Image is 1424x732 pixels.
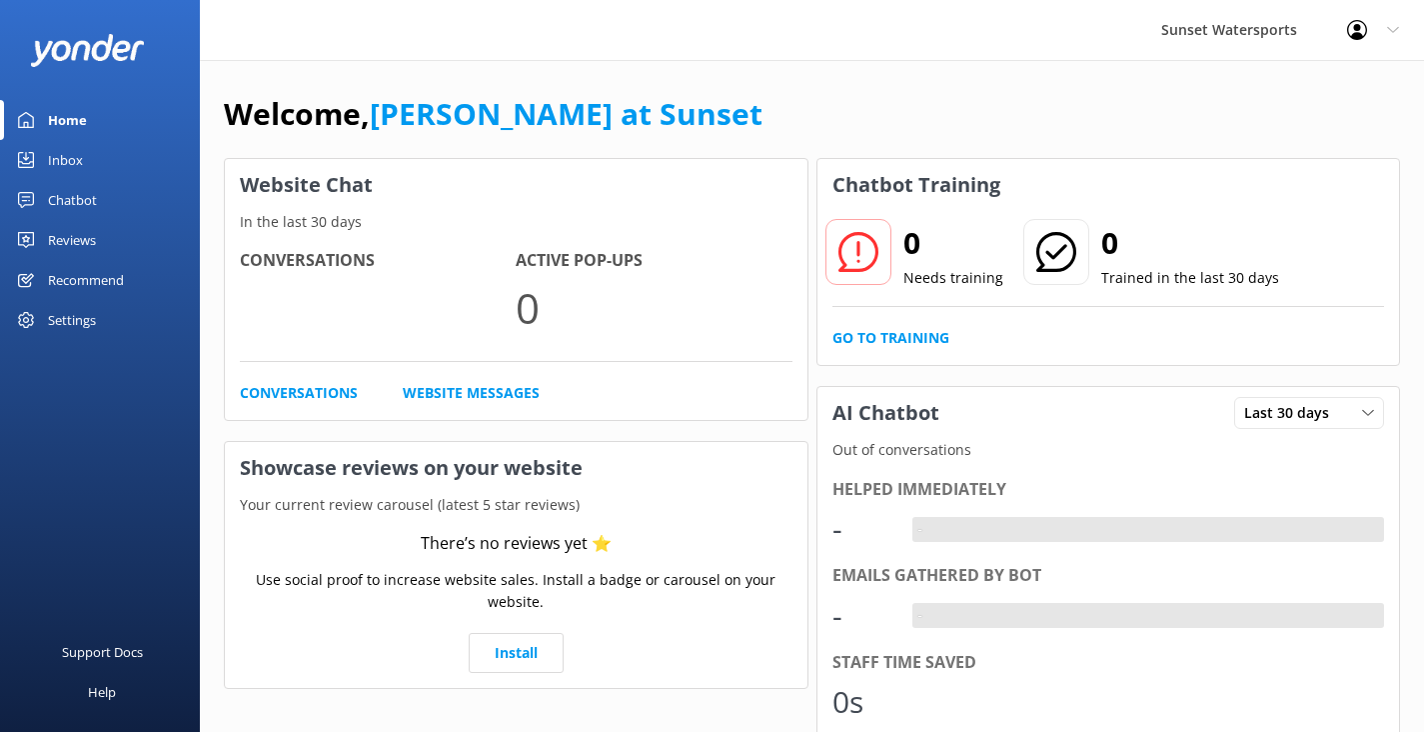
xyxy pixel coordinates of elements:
div: Reviews [48,220,96,260]
p: Your current review carousel (latest 5 star reviews) [225,494,807,516]
p: Use social proof to increase website sales. Install a badge or carousel on your website. [240,569,792,614]
div: - [912,517,927,543]
h3: AI Chatbot [817,387,954,439]
div: Emails gathered by bot [832,563,1385,589]
a: Conversations [240,382,358,404]
h2: 0 [903,219,1003,267]
div: 0s [832,678,892,726]
div: Help [88,672,116,712]
div: Home [48,100,87,140]
h3: Website Chat [225,159,807,211]
h4: Active Pop-ups [516,248,791,274]
p: In the last 30 days [225,211,807,233]
div: - [912,603,927,629]
p: Needs training [903,267,1003,289]
div: Helped immediately [832,477,1385,503]
h4: Conversations [240,248,516,274]
h2: 0 [1101,219,1279,267]
h3: Showcase reviews on your website [225,442,807,494]
div: Recommend [48,260,124,300]
div: Staff time saved [832,650,1385,676]
a: [PERSON_NAME] at Sunset [370,93,762,134]
h3: Chatbot Training [817,159,1015,211]
span: Last 30 days [1244,402,1341,424]
p: Trained in the last 30 days [1101,267,1279,289]
a: Install [469,633,564,673]
p: 0 [516,274,791,341]
div: Settings [48,300,96,340]
div: - [832,592,892,640]
img: yonder-white-logo.png [30,34,145,67]
div: Chatbot [48,180,97,220]
a: Go to Training [832,327,949,349]
div: Support Docs [62,632,143,672]
div: Inbox [48,140,83,180]
h1: Welcome, [224,90,762,138]
p: Out of conversations [817,439,1400,461]
div: - [832,505,892,553]
div: There’s no reviews yet ⭐ [421,531,612,557]
a: Website Messages [403,382,540,404]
